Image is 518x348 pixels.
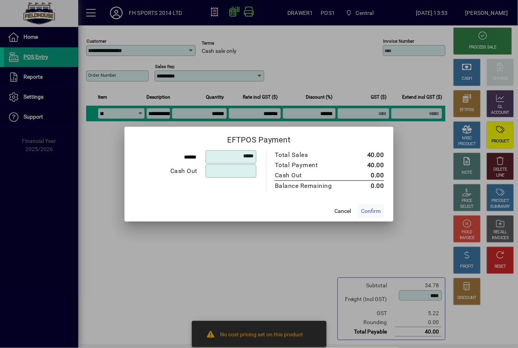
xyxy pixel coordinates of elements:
[330,204,355,218] button: Cancel
[274,160,348,170] td: Total Payment
[348,180,384,191] td: 0.00
[358,204,384,218] button: Confirm
[348,150,384,160] td: 40.00
[361,207,381,215] span: Confirm
[348,170,384,181] td: 0.00
[348,160,384,170] td: 40.00
[275,181,341,191] div: Balance Remaining
[334,207,351,215] span: Cancel
[275,171,341,180] div: Cash Out
[134,166,197,176] div: Cash Out
[125,127,393,150] h2: EFTPOS Payment
[274,150,348,160] td: Total Sales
